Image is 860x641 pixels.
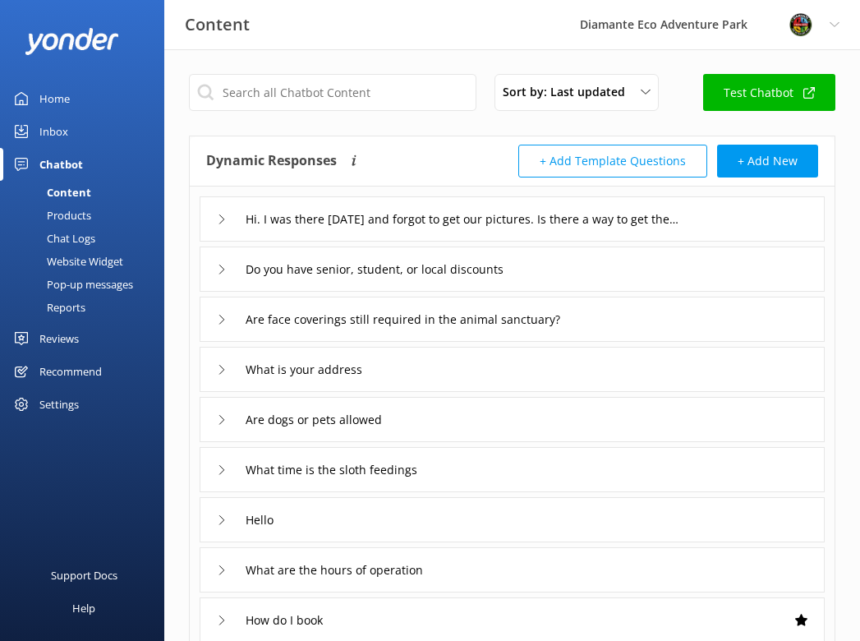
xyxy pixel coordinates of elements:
a: Chat Logs [10,227,164,250]
a: Products [10,204,164,227]
img: yonder-white-logo.png [25,28,119,55]
button: + Add New [717,145,818,178]
div: Support Docs [51,559,117,592]
div: Products [10,204,91,227]
span: Sort by: Last updated [503,83,635,101]
div: Reports [10,296,85,319]
a: Test Chatbot [703,74,835,111]
div: Content [10,181,91,204]
div: Recommend [39,355,102,388]
div: Website Widget [10,250,123,273]
a: Website Widget [10,250,164,273]
div: Reviews [39,322,79,355]
div: Settings [39,388,79,421]
a: Pop-up messages [10,273,164,296]
div: Pop-up messages [10,273,133,296]
div: Help [72,592,95,625]
a: Reports [10,296,164,319]
div: Chatbot [39,148,83,181]
button: + Add Template Questions [518,145,707,178]
h3: Content [185,12,250,38]
div: Inbox [39,115,68,148]
input: Search all Chatbot Content [189,74,476,111]
div: Home [39,82,70,115]
div: Chat Logs [10,227,95,250]
a: Content [10,181,164,204]
h4: Dynamic Responses [206,145,337,178]
img: 831-1756915225.png [789,12,813,37]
